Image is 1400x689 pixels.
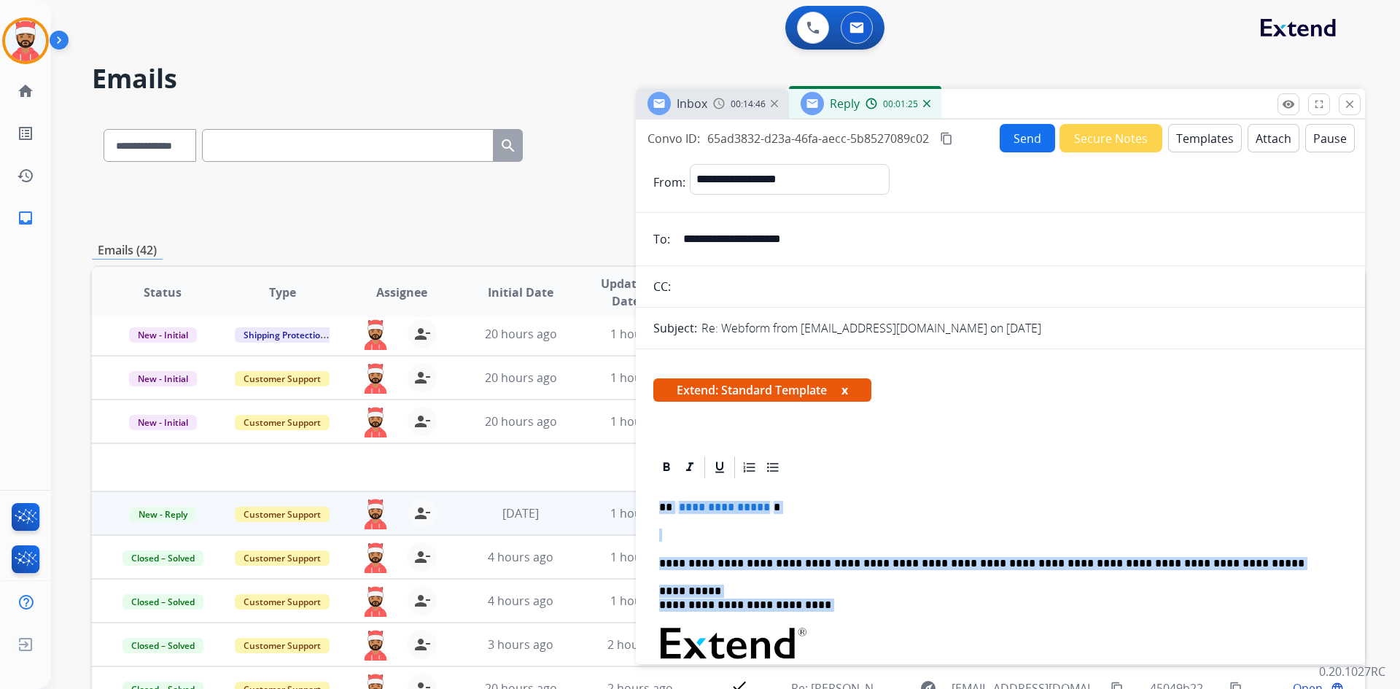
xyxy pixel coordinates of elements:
[1312,98,1326,111] mat-icon: fullscreen
[701,319,1041,337] p: Re: Webform from [EMAIL_ADDRESS][DOMAIN_NAME] on [DATE]
[122,594,203,610] span: Closed – Solved
[235,507,330,522] span: Customer Support
[413,636,431,653] mat-icon: person_remove
[677,96,707,112] span: Inbox
[413,548,431,566] mat-icon: person_remove
[610,370,670,386] span: 1 hour ago
[653,378,871,402] span: Extend: Standard Template
[17,167,34,184] mat-icon: history
[610,413,670,429] span: 1 hour ago
[269,284,296,301] span: Type
[488,637,553,653] span: 3 hours ago
[883,98,918,110] span: 00:01:25
[361,586,390,617] img: agent-avatar
[485,370,557,386] span: 20 hours ago
[607,637,673,653] span: 2 hours ago
[235,638,330,653] span: Customer Support
[144,284,182,301] span: Status
[679,456,701,478] div: Italic
[707,131,929,147] span: 65ad3832-d23a-46fa-aecc-5b8527089c02
[361,630,390,661] img: agent-avatar
[413,592,431,610] mat-icon: person_remove
[1343,98,1356,111] mat-icon: close
[1305,124,1355,152] button: Pause
[376,284,427,301] span: Assignee
[129,415,197,430] span: New - Initial
[5,20,46,61] img: avatar
[413,505,431,522] mat-icon: person_remove
[485,326,557,342] span: 20 hours ago
[122,550,203,566] span: Closed – Solved
[17,125,34,142] mat-icon: list_alt
[656,456,677,478] div: Bold
[610,549,670,565] span: 1 hour ago
[653,230,670,248] p: To:
[361,499,390,529] img: agent-avatar
[129,371,197,386] span: New - Initial
[610,593,670,609] span: 1 hour ago
[361,542,390,573] img: agent-avatar
[361,407,390,437] img: agent-avatar
[130,507,196,522] span: New - Reply
[488,549,553,565] span: 4 hours ago
[1059,124,1162,152] button: Secure Notes
[235,371,330,386] span: Customer Support
[709,456,731,478] div: Underline
[92,241,163,260] p: Emails (42)
[610,505,670,521] span: 1 hour ago
[92,64,1365,93] h2: Emails
[17,82,34,100] mat-icon: home
[653,319,697,337] p: Subject:
[502,505,539,521] span: [DATE]
[739,456,761,478] div: Ordered List
[361,319,390,350] img: agent-avatar
[17,209,34,227] mat-icon: inbox
[235,594,330,610] span: Customer Support
[593,275,659,310] span: Updated Date
[1248,124,1299,152] button: Attach
[235,550,330,566] span: Customer Support
[413,413,431,430] mat-icon: person_remove
[1319,663,1385,680] p: 0.20.1027RC
[413,325,431,343] mat-icon: person_remove
[129,327,197,343] span: New - Initial
[122,638,203,653] span: Closed – Solved
[610,326,670,342] span: 1 hour ago
[762,456,784,478] div: Bullet List
[653,174,685,191] p: From:
[1000,124,1055,152] button: Send
[940,132,953,145] mat-icon: content_copy
[488,593,553,609] span: 4 hours ago
[499,137,517,155] mat-icon: search
[361,363,390,394] img: agent-avatar
[235,415,330,430] span: Customer Support
[731,98,766,110] span: 00:14:46
[235,327,335,343] span: Shipping Protection
[485,413,557,429] span: 20 hours ago
[653,278,671,295] p: CC:
[1282,98,1295,111] mat-icon: remove_red_eye
[1168,124,1242,152] button: Templates
[647,130,700,147] p: Convo ID:
[841,381,848,399] button: x
[413,369,431,386] mat-icon: person_remove
[830,96,860,112] span: Reply
[488,284,553,301] span: Initial Date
